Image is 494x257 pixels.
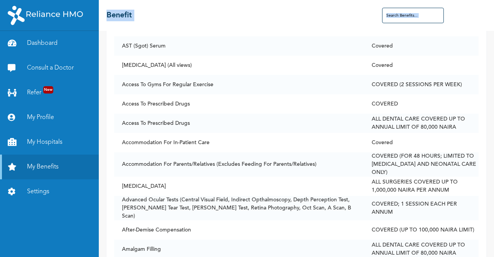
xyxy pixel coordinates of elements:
[8,6,83,25] img: RelianceHMO's Logo
[114,196,364,220] td: Advanced Ocular Tests (Central Visual Field, Indirect Opthalmoscopy, Depth Perception Test, [PERS...
[114,75,364,94] td: Access To Gyms For Regular Exercise
[114,36,364,56] td: AST (Sgot) Serum
[114,177,364,196] td: [MEDICAL_DATA]
[364,94,479,114] td: COVERED
[114,133,364,152] td: Accommodation For In-Patient Care
[364,75,479,94] td: COVERED (2 SESSIONS PER WEEK)
[364,220,479,240] td: COVERED (UP TO 100,000 NAIRA LIMIT)
[382,8,444,23] input: Search Benefits...
[114,152,364,177] td: Accommodation For Parents/Relatives (Excludes Feeding For Parents/Relatives)
[364,177,479,196] td: ALL SURGERIES COVERED UP TO 1,000,000 NAIRA PER ANNUM
[364,152,479,177] td: COVERED (FOR 48 HOURS; LIMITED TO [MEDICAL_DATA] AND NEONATAL CARE ONLY)
[364,133,479,152] td: Covered
[114,220,364,240] td: After-Demise Compensation
[43,86,53,94] span: New
[114,56,364,75] td: [MEDICAL_DATA] (All views)
[364,196,479,220] td: COVERED; 1 SESSION EACH PER ANNUM
[107,10,132,21] h2: Benefit
[364,56,479,75] td: Covered
[114,94,364,114] td: Access To Prescribed Drugs
[364,36,479,56] td: Covered
[364,114,479,133] td: ALL DENTAL CARE COVERED UP TO ANNUAL LIMIT OF 80,000 NAIRA
[114,114,364,133] td: Access To Prescribed Drugs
